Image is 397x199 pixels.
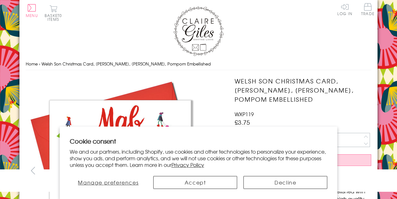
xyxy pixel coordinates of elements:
button: Menu [26,4,38,17]
img: Claire Giles Greetings Cards [173,6,224,56]
h1: Welsh Son Christmas Card, [PERSON_NAME], [PERSON_NAME], Pompom Embellished [235,77,371,104]
button: Basket0 items [45,5,62,21]
button: Accept [153,176,237,189]
button: Manage preferences [70,176,147,189]
span: › [39,61,40,67]
a: Trade [361,3,374,17]
a: Log In [337,3,352,15]
button: Decline [243,176,327,189]
span: Manage preferences [78,179,139,186]
span: £3.75 [235,118,250,127]
nav: breadcrumbs [26,58,371,71]
span: Menu [26,13,38,18]
h2: Cookie consent [70,137,328,145]
p: We and our partners, including Shopify, use cookies and other technologies to personalize your ex... [70,148,328,168]
span: WXP119 [235,110,254,118]
a: Home [26,61,38,67]
button: prev [26,163,40,178]
span: Trade [361,3,374,15]
span: 0 items [47,13,62,22]
a: Privacy Policy [171,161,204,168]
span: Welsh Son Christmas Card, [PERSON_NAME], [PERSON_NAME], Pompom Embellished [41,61,211,67]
